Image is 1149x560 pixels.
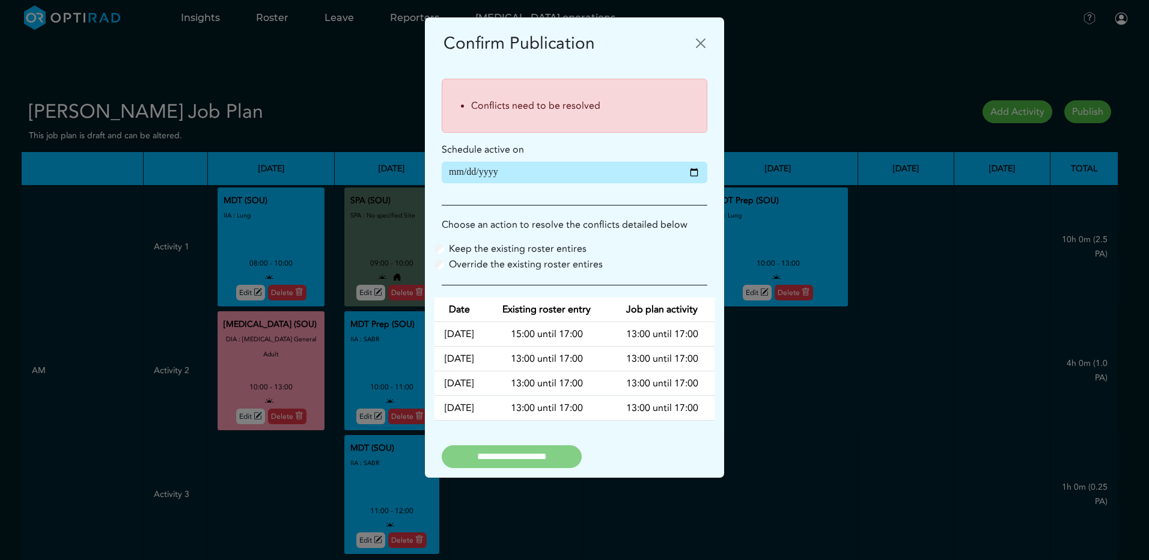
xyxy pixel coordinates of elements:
td: 13:00 until 17:00 [609,371,715,396]
label: Override the existing roster entires [449,257,603,272]
th: Date [434,297,484,322]
td: 13:00 until 17:00 [609,347,715,371]
label: Keep the existing roster entires [449,242,587,256]
td: [DATE] [434,347,484,371]
td: 13:00 until 17:00 [609,322,715,347]
td: 13:00 until 17:00 [484,371,609,396]
td: [DATE] [434,396,484,421]
td: 13:00 until 17:00 [484,347,609,371]
button: Close [691,34,710,53]
td: 15:00 until 17:00 [484,322,609,347]
th: Existing roster entry [484,297,609,322]
li: Conflicts need to be resolved [471,99,697,113]
h5: Confirm Publication [443,31,595,56]
td: 13:00 until 17:00 [484,396,609,421]
th: Job plan activity [609,297,715,322]
label: Schedule active on [442,142,524,157]
td: [DATE] [434,322,484,347]
p: Choose an action to resolve the conflicts detailed below [434,218,715,232]
td: [DATE] [434,371,484,396]
td: 13:00 until 17:00 [609,396,715,421]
